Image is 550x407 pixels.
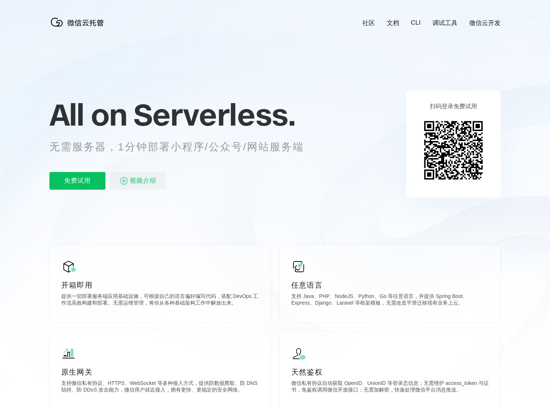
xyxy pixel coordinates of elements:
a: 微信云托管 [49,24,108,31]
p: 微信私有协议自动获取 OpenID、UnionID 等登录态信息；无需维护 access_token 与证书，免鉴权调用微信开放接口；无需加解密，快速处理微信平台消息推送。 [291,380,489,395]
p: 扫码登录免费试用 [430,103,477,110]
p: 无需服务器，1分钟部署小程序/公众号/网站服务端 [49,140,318,154]
span: All on [49,96,126,133]
p: 开箱即用 [61,280,259,290]
img: 微信云托管 [49,15,108,29]
p: 支持微信私有协议、HTTPS、WebSocket 等多种接入方式，提供防数据爬取、防 DNS 劫持、防 DDoS 攻击能力，微信用户就近接入，拥有更快、更稳定的安全网络。 [61,380,259,395]
p: 原生网关 [61,367,259,377]
span: Serverless. [133,96,295,133]
p: 免费试用 [49,172,105,190]
span: 视频介绍 [130,172,156,190]
p: 任意语言 [291,280,489,290]
p: 支持 Java、PHP、NodeJS、Python、Go 等任意语言，并提供 Spring Boot、Express、Django、Laravel 等框架模板，无需改造平滑迁移现有业务上云。 [291,293,489,308]
a: CLI [411,19,421,27]
a: 调试工具 [432,19,457,27]
p: 提供一切部署服务端应用基础设施，可根据自己的语言偏好编写代码，搭配 DevOps 工作流高效构建和部署。无需运维管理，将你从各种基础架构工作中解放出来。 [61,293,259,308]
a: 社区 [362,19,375,27]
a: 文档 [387,19,399,27]
img: video_play.svg [119,176,128,185]
p: 天然鉴权 [291,367,489,377]
a: 微信云开发 [469,19,501,27]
